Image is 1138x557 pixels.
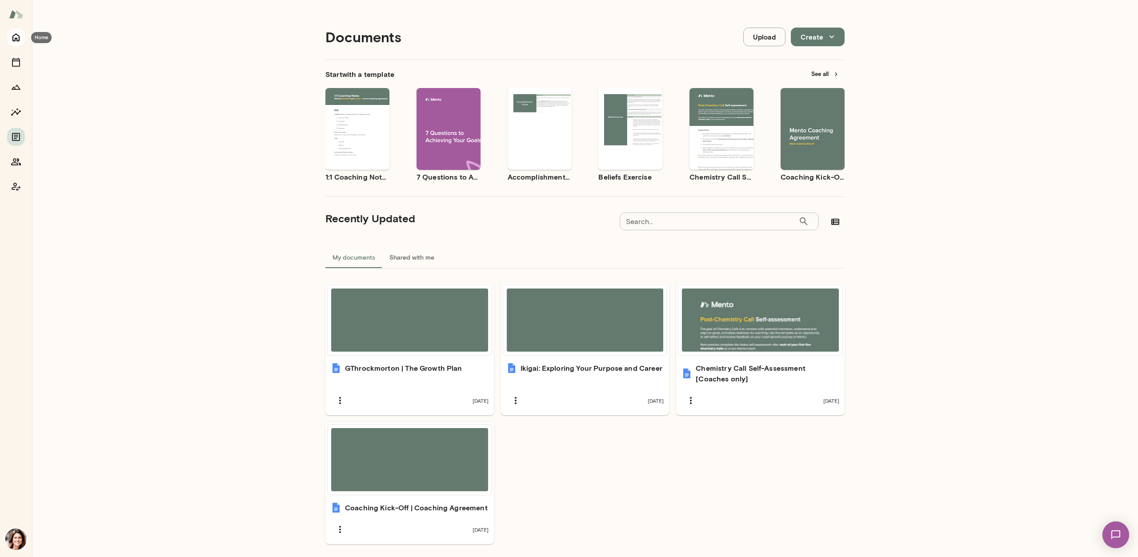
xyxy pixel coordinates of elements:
[345,363,462,373] h6: GThrockmorton | The Growth Plan
[473,526,489,533] span: [DATE]
[9,6,23,23] img: Mento
[473,397,489,404] span: [DATE]
[791,28,845,46] button: Create
[331,502,341,513] img: Coaching Kick-Off | Coaching Agreement
[7,178,25,196] button: Coach app
[325,211,415,225] h5: Recently Updated
[325,172,389,182] h6: 1:1 Coaching Notes
[781,172,845,182] h6: Coaching Kick-Off | Coaching Agreement
[7,28,25,46] button: Home
[648,397,664,404] span: [DATE]
[743,28,785,46] button: Upload
[689,172,753,182] h6: Chemistry Call Self-Assessment [Coaches only]
[7,128,25,146] button: Documents
[696,363,839,384] h6: Chemistry Call Self-Assessment [Coaches only]
[7,78,25,96] button: Growth Plan
[382,247,441,268] button: Shared with me
[598,172,662,182] h6: Beliefs Exercise
[7,103,25,121] button: Insights
[325,69,394,80] h6: Start with a template
[5,529,27,550] img: Gwen Throckmorton
[325,28,401,45] h4: Documents
[508,172,572,182] h6: Accomplishment Tracker
[31,32,52,43] div: Home
[7,153,25,171] button: Members
[417,172,481,182] h6: 7 Questions to Achieving Your Goals
[345,502,488,513] h6: Coaching Kick-Off | Coaching Agreement
[681,368,692,379] img: Chemistry Call Self-Assessment [Coaches only]
[325,247,845,268] div: documents tabs
[325,247,382,268] button: My documents
[521,363,662,373] h6: Ikigai: Exploring Your Purpose and Career
[806,67,845,81] button: See all
[506,363,517,373] img: Ikigai: Exploring Your Purpose and Career
[823,397,839,404] span: [DATE]
[331,363,341,373] img: GThrockmorton | The Growth Plan
[7,53,25,71] button: Sessions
